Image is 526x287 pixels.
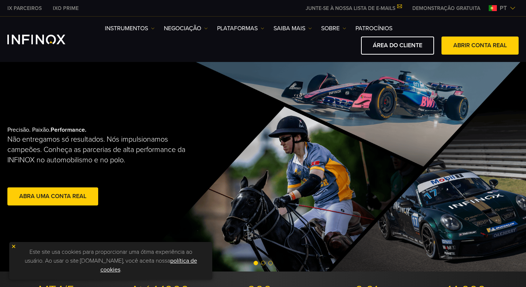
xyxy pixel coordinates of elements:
[441,37,519,55] a: ABRIR CONTA REAL
[13,246,209,276] p: Este site usa cookies para proporcionar uma ótima experiência ao usuário. Ao usar o site [DOMAIN_...
[407,4,486,12] a: INFINOX MENU
[321,24,346,33] a: SOBRE
[164,24,208,33] a: NEGOCIAÇÃO
[7,114,237,219] div: Precisão. Paixão.
[217,24,264,33] a: PLATAFORMAS
[105,24,155,33] a: Instrumentos
[361,37,434,55] a: ÁREA DO CLIENTE
[51,126,86,134] strong: Performance.
[7,187,98,205] a: abra uma conta real
[7,134,192,165] p: Não entregamos só resultados. Nós impulsionamos campeões. Conheça as parcerias de alta performanc...
[268,261,273,265] span: Go to slide 3
[7,35,83,44] a: INFINOX Logo
[11,244,16,249] img: yellow close icon
[47,4,84,12] a: INFINOX
[2,4,47,12] a: INFINOX
[274,24,312,33] a: Saiba mais
[261,261,265,265] span: Go to slide 2
[497,4,510,13] span: pt
[355,24,392,33] a: Patrocínios
[300,5,407,11] a: JUNTE-SE À NOSSA LISTA DE E-MAILS
[254,261,258,265] span: Go to slide 1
